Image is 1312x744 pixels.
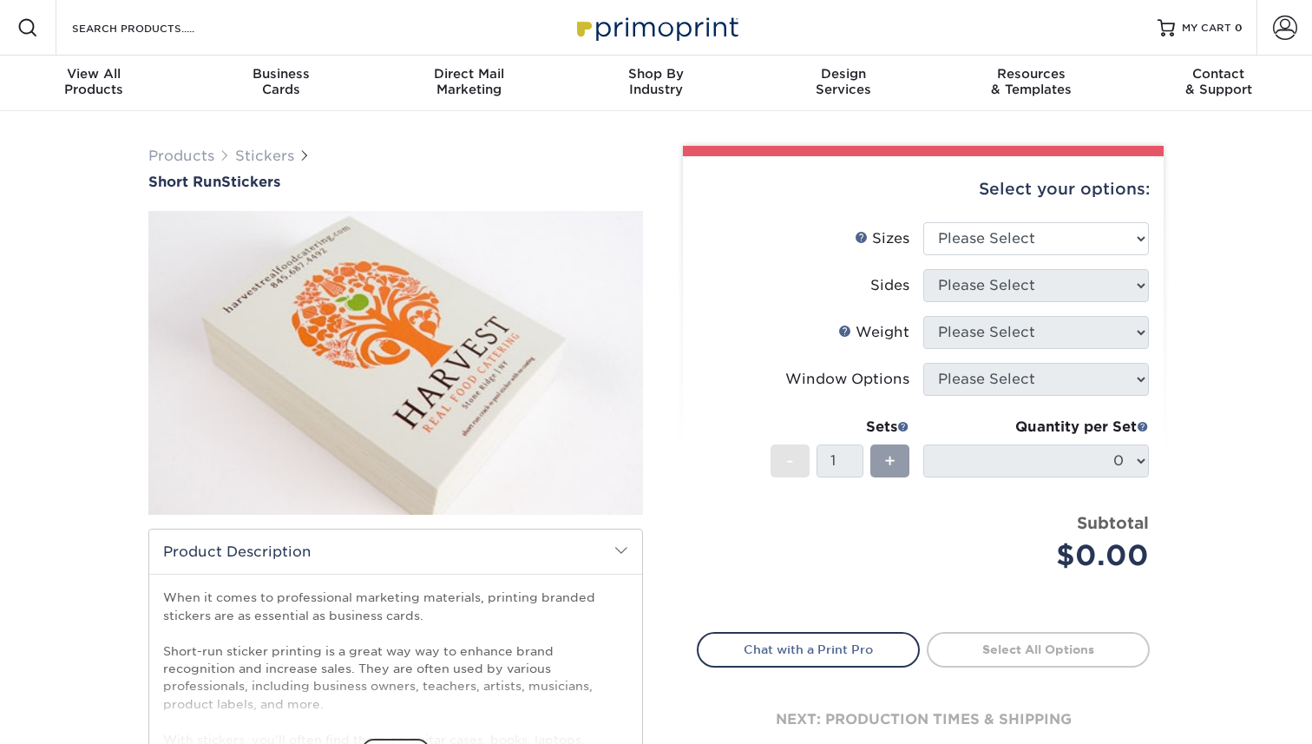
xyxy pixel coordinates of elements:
span: Resources [937,66,1125,82]
div: Services [750,66,937,97]
div: Marketing [375,66,562,97]
span: Contact [1125,66,1312,82]
h1: Stickers [148,174,643,190]
span: - [786,448,794,474]
h2: Product Description [149,530,642,574]
strong: Subtotal [1077,513,1149,532]
a: Short RunStickers [148,174,643,190]
div: & Templates [937,66,1125,97]
div: Sizes [855,228,909,249]
span: Short Run [148,174,221,190]
div: Sides [870,275,909,296]
a: Resources& Templates [937,56,1125,111]
a: Stickers [235,148,294,164]
div: Industry [562,66,750,97]
a: Select All Options [927,632,1150,667]
div: Sets [771,417,909,438]
input: SEARCH PRODUCTS..... [70,17,239,38]
div: $0.00 [936,535,1149,576]
div: Quantity per Set [923,417,1149,438]
span: Business [187,66,375,82]
div: Cards [187,66,375,97]
span: Shop By [562,66,750,82]
a: Contact& Support [1125,56,1312,111]
a: DesignServices [750,56,937,111]
div: Select your options: [697,156,1150,222]
img: Primoprint [569,9,743,46]
span: 0 [1235,22,1243,34]
div: Weight [838,322,909,343]
span: Direct Mail [375,66,562,82]
a: Shop ByIndustry [562,56,750,111]
a: Products [148,148,214,164]
span: Design [750,66,937,82]
a: Chat with a Print Pro [697,632,920,667]
div: Window Options [785,369,909,390]
a: BusinessCards [187,56,375,111]
span: + [884,448,895,474]
span: MY CART [1182,21,1231,36]
img: Short Run 01 [148,192,643,534]
a: Direct MailMarketing [375,56,562,111]
div: & Support [1125,66,1312,97]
